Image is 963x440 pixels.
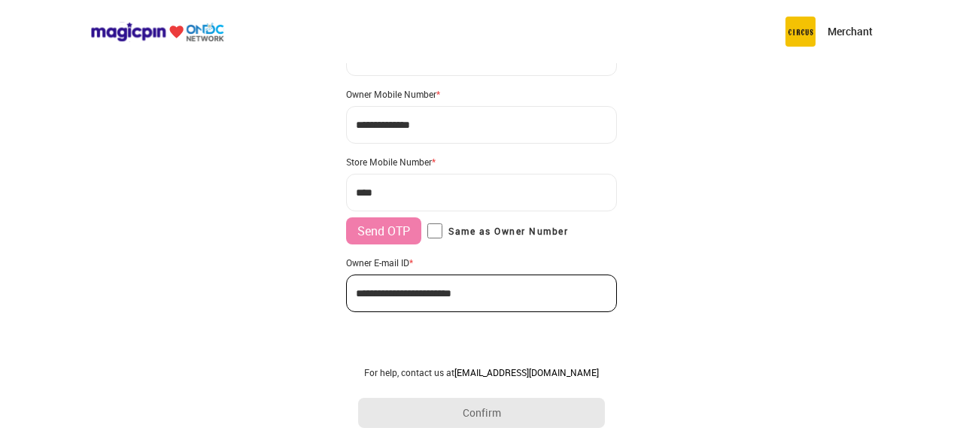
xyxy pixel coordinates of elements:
[454,366,599,378] a: [EMAIL_ADDRESS][DOMAIN_NAME]
[358,398,605,428] button: Confirm
[427,223,442,238] input: Same as Owner Number
[358,366,605,378] div: For help, contact us at
[346,88,617,100] div: Owner Mobile Number
[90,22,224,42] img: ondc-logo-new-small.8a59708e.svg
[346,217,421,244] button: Send OTP
[346,156,617,168] div: Store Mobile Number
[785,17,816,47] img: circus.b677b59b.png
[828,24,873,39] p: Merchant
[427,223,568,238] label: Same as Owner Number
[346,256,617,269] div: Owner E-mail ID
